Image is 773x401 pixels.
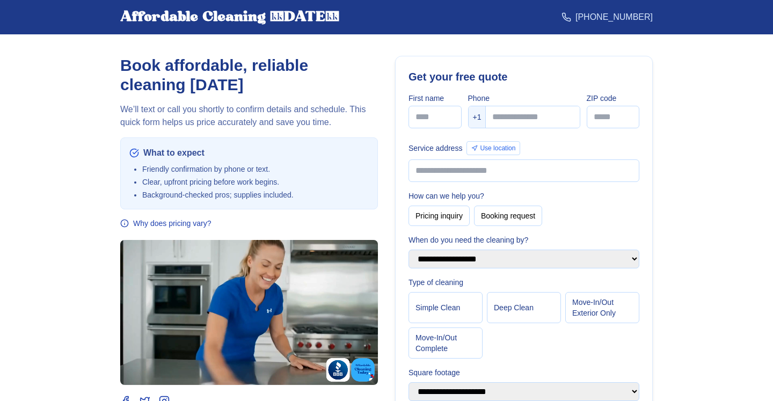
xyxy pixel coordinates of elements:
p: We’ll text or call you shortly to confirm details and schedule. This quick form helps us price ac... [120,103,378,129]
label: Service address [409,143,462,154]
button: Pricing inquiry [409,206,470,226]
label: ZIP code [587,93,640,104]
li: Background‑checked pros; supplies included. [142,189,369,200]
label: How can we help you? [409,191,639,201]
li: Friendly confirmation by phone or text. [142,164,369,174]
label: Square footage [409,367,639,378]
a: [PHONE_NUMBER] [561,11,653,24]
h1: Book affordable, reliable cleaning [DATE] [120,56,378,94]
button: Move‑In/Out Exterior Only [565,292,639,323]
button: Use location [466,141,520,155]
label: First name [409,93,462,104]
button: Deep Clean [487,292,561,323]
button: Booking request [474,206,542,226]
div: +1 [469,106,486,128]
button: Simple Clean [409,292,483,323]
button: Move‑In/Out Complete [409,327,483,359]
button: Why does pricing vary? [120,218,212,229]
div: Affordable Cleaning [DATE] [120,9,339,26]
h2: Get your free quote [409,69,639,84]
label: Type of cleaning [409,277,639,288]
label: Phone [468,93,580,104]
span: What to expect [143,147,205,159]
li: Clear, upfront pricing before work begins. [142,177,369,187]
label: When do you need the cleaning by? [409,235,639,245]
